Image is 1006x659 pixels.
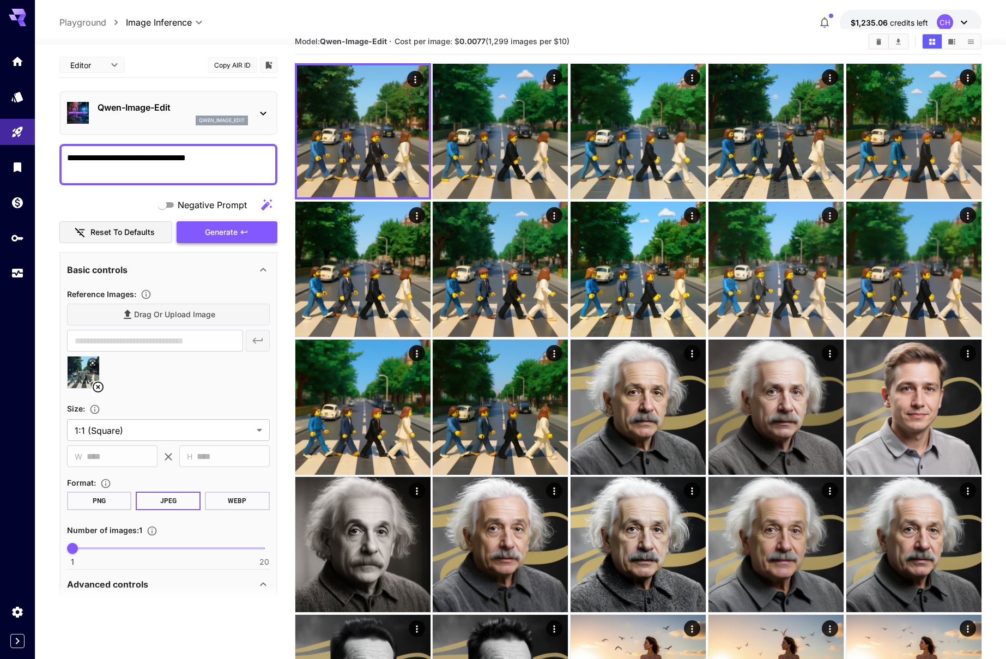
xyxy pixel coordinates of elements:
div: Models [11,90,24,104]
div: Actions [684,345,700,361]
div: Home [11,55,24,68]
span: 1:1 (Square) [75,424,252,437]
button: Choose the file format for the output image. [96,478,116,489]
div: Show images in grid viewShow images in video viewShow images in list view [922,33,981,50]
div: Actions [408,482,425,499]
button: Add to library [264,58,274,71]
div: Actions [822,207,838,223]
img: 2Q== [708,202,844,337]
img: Z [433,340,568,475]
div: Qwen-Image-Editqwen_image_edit [67,96,270,130]
div: Actions [684,482,700,499]
div: Actions [408,345,425,361]
img: Z [708,477,844,612]
img: 2Q== [846,64,981,199]
button: Show images in video view [942,34,961,49]
div: Actions [546,482,562,499]
div: Actions [546,620,562,637]
div: Actions [407,71,423,87]
img: 9k= [571,64,706,199]
img: 9k= [295,202,431,337]
button: Reset to defaults [59,221,173,244]
img: 9k= [295,340,431,475]
span: Size : [67,404,85,413]
img: 2Q== [295,477,431,612]
div: Actions [822,69,838,86]
span: Number of images : 1 [67,525,142,535]
img: Z [846,477,981,612]
span: Editor [70,59,104,71]
button: Adjust the dimensions of the generated image by specifying its width and height in pixels, or sel... [85,404,105,415]
button: Show images in grid view [923,34,942,49]
span: 20 [259,557,269,567]
span: Negative Prompt [178,198,247,211]
div: Actions [959,345,975,361]
div: Actions [822,345,838,361]
div: Actions [546,207,562,223]
p: · [389,35,392,48]
div: Actions [546,345,562,361]
div: CH [937,14,953,31]
b: Qwen-Image-Edit [320,37,387,46]
div: Actions [959,207,975,223]
button: Upload a reference image to guide the result. This is needed for Image-to-Image or Inpainting. Su... [136,289,156,300]
div: API Keys [11,231,24,245]
div: Basic controls [67,257,270,283]
p: qwen_image_edit [199,117,245,124]
img: 9k= [571,340,706,475]
img: 2Q== [846,202,981,337]
span: Image Inference [126,16,192,29]
div: Playground [11,125,24,139]
button: Copy AIR ID [208,57,257,73]
div: Actions [822,482,838,499]
div: Actions [408,620,425,637]
button: Specify how many images to generate in a single request. Each image generation will be charged se... [142,525,162,536]
b: 0.0077 [459,37,486,46]
div: Actions [408,207,425,223]
span: Model: [295,37,387,46]
img: Z [708,340,844,475]
span: H [187,450,192,463]
div: Clear ImagesDownload All [868,33,909,50]
div: Actions [959,482,975,499]
img: Z [297,65,429,197]
button: $1,235.05764CH [840,10,981,35]
span: credits left [890,18,928,27]
img: 2Q== [571,477,706,612]
span: W [75,450,82,463]
img: 9k= [708,64,844,199]
button: PNG [67,492,132,510]
div: Actions [684,620,700,637]
button: Expand sidebar [10,634,25,648]
button: Show images in list view [961,34,980,49]
span: Reference Images : [67,289,136,299]
button: Generate [177,221,277,244]
img: 9k= [571,202,706,337]
div: Actions [959,620,975,637]
div: Actions [546,69,562,86]
img: 9k= [846,340,981,475]
div: Actions [684,69,700,86]
div: Actions [822,620,838,637]
div: Advanced controls [67,571,270,597]
div: Usage [11,267,24,280]
button: JPEG [136,492,201,510]
div: $1,235.05764 [851,17,928,28]
button: Clear Images [869,34,888,49]
a: Playground [59,16,106,29]
img: 9k= [433,202,568,337]
div: Settings [11,605,24,619]
span: 1 [71,557,74,567]
div: Wallet [11,196,24,209]
img: 9k= [433,64,568,199]
button: Download All [889,34,908,49]
p: Advanced controls [67,578,148,591]
p: Qwen-Image-Edit [98,101,248,114]
span: Generate [205,226,238,239]
img: 2Q== [433,477,568,612]
nav: breadcrumb [59,16,126,29]
span: $1,235.06 [851,18,890,27]
p: Basic controls [67,263,128,276]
